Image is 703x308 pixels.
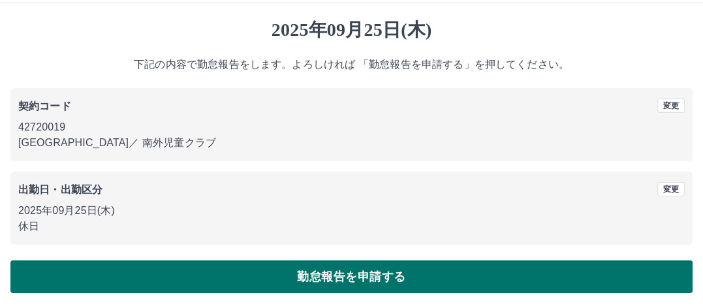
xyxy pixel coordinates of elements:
[18,100,71,112] b: 契約コード
[18,219,685,234] p: 休日
[18,203,685,219] p: 2025年09月25日(木)
[18,119,685,135] p: 42720019
[10,57,693,72] p: 下記の内容で勤怠報告をします。よろしければ 「勤怠報告を申請する」を押してください。
[10,19,693,41] h1: 2025年09月25日(木)
[18,184,102,195] b: 出勤日・出勤区分
[10,260,693,293] button: 勤怠報告を申請する
[657,182,685,196] button: 変更
[18,135,685,151] p: [GEOGRAPHIC_DATA] ／ 南外児童クラブ
[657,99,685,113] button: 変更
